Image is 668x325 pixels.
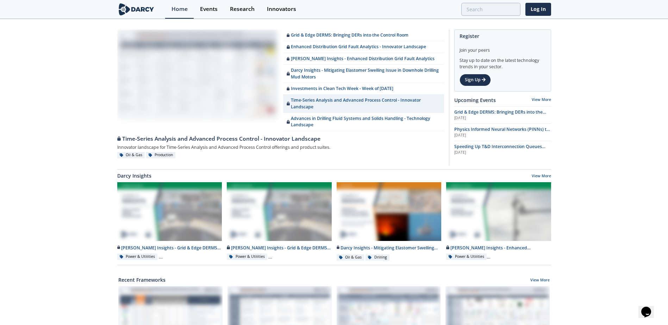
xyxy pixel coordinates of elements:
div: [DATE] [454,115,551,121]
div: [DATE] [454,150,551,155]
div: Join your peers [460,42,546,53]
a: Physics Informed Neural Networks (PINNs) to Accelerate Subsurface Scenario Analysis [DATE] [454,126,551,138]
a: Darcy Insights - Mitigating Elastomer Swelling Issue in Downhole Drilling Mud Motors [283,65,444,83]
iframe: chat widget [638,297,661,318]
a: Darcy Insights - Grid & Edge DERMS Consolidated Deck preview [PERSON_NAME] Insights - Grid & Edge... [224,182,334,261]
input: Advanced Search [461,3,520,16]
a: Grid & Edge DERMS: Bringing DERs into the Control Room [DATE] [454,109,551,121]
div: Events [200,6,218,12]
a: Speeding Up T&D Interconnection Queues with Enhanced Software Solutions [DATE] [454,144,551,155]
a: Recent Frameworks [118,276,166,283]
div: Home [171,6,188,12]
div: [PERSON_NAME] Insights - Grid & Edge DERMS Consolidated Deck [227,245,332,251]
div: Register [460,30,546,42]
a: Enhanced Distribution Grid Fault Analytics - Innovator Landscape [283,41,444,53]
span: Physics Informed Neural Networks (PINNs) to Accelerate Subsurface Scenario Analysis [454,126,550,139]
div: Time-Series Analysis and Advanced Process Control - Innovator Landscape [117,135,444,143]
a: Darcy Insights - Grid & Edge DERMS Integration preview [PERSON_NAME] Insights - Grid & Edge DERMS... [115,182,225,261]
a: Sign Up [460,74,491,86]
div: Drilling [366,254,389,261]
a: View More [530,278,550,284]
div: Stay up to date on the latest technology trends in your sector. [460,53,546,70]
span: Speeding Up T&D Interconnection Queues with Enhanced Software Solutions [454,144,545,156]
a: Upcoming Events [454,96,496,104]
div: Darcy Insights - Mitigating Elastomer Swelling Issue in Downhole Drilling Mud Motors [337,245,442,251]
img: logo-wide.svg [117,3,156,15]
div: Innovators [267,6,296,12]
a: Darcy Insights - Mitigating Elastomer Swelling Issue in Downhole Drilling Mud Motors preview Darc... [334,182,444,261]
div: Power & Utilities [227,254,267,260]
a: View More [532,173,551,180]
div: [PERSON_NAME] Insights - Grid & Edge DERMS Integration [117,245,222,251]
div: [PERSON_NAME] Insights - Enhanced Distribution Grid Fault Analytics [446,245,551,251]
a: [PERSON_NAME] Insights - Enhanced Distribution Grid Fault Analytics [283,53,444,65]
div: Oil & Gas [337,254,364,261]
div: Oil & Gas [117,152,145,158]
span: Grid & Edge DERMS: Bringing DERs into the Control Room [454,109,546,121]
div: Grid & Edge DERMS: Bringing DERs into the Control Room [287,32,408,38]
div: Power & Utilities [117,254,158,260]
a: Grid & Edge DERMS: Bringing DERs into the Control Room [283,30,444,41]
a: Investments in Clean Tech Week - Week of [DATE] [283,83,444,95]
div: Research [230,6,255,12]
div: Innovator landscape for Time-Series Analysis and Advanced Process Control offerings and product s... [117,143,444,152]
a: Darcy Insights - Enhanced Distribution Grid Fault Analytics preview [PERSON_NAME] Insights - Enha... [444,182,554,261]
div: [DATE] [454,133,551,138]
a: View More [532,97,551,102]
a: Time-Series Analysis and Advanced Process Control - Innovator Landscape [283,95,444,113]
a: Time-Series Analysis and Advanced Process Control - Innovator Landscape [117,131,444,143]
a: Log In [525,3,551,16]
div: Power & Utilities [446,254,487,260]
a: Darcy Insights [117,172,151,179]
a: Advances in Drilling Fluid Systems and Solids Handling - Technology Landscape [283,113,444,131]
div: Production [146,152,176,158]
